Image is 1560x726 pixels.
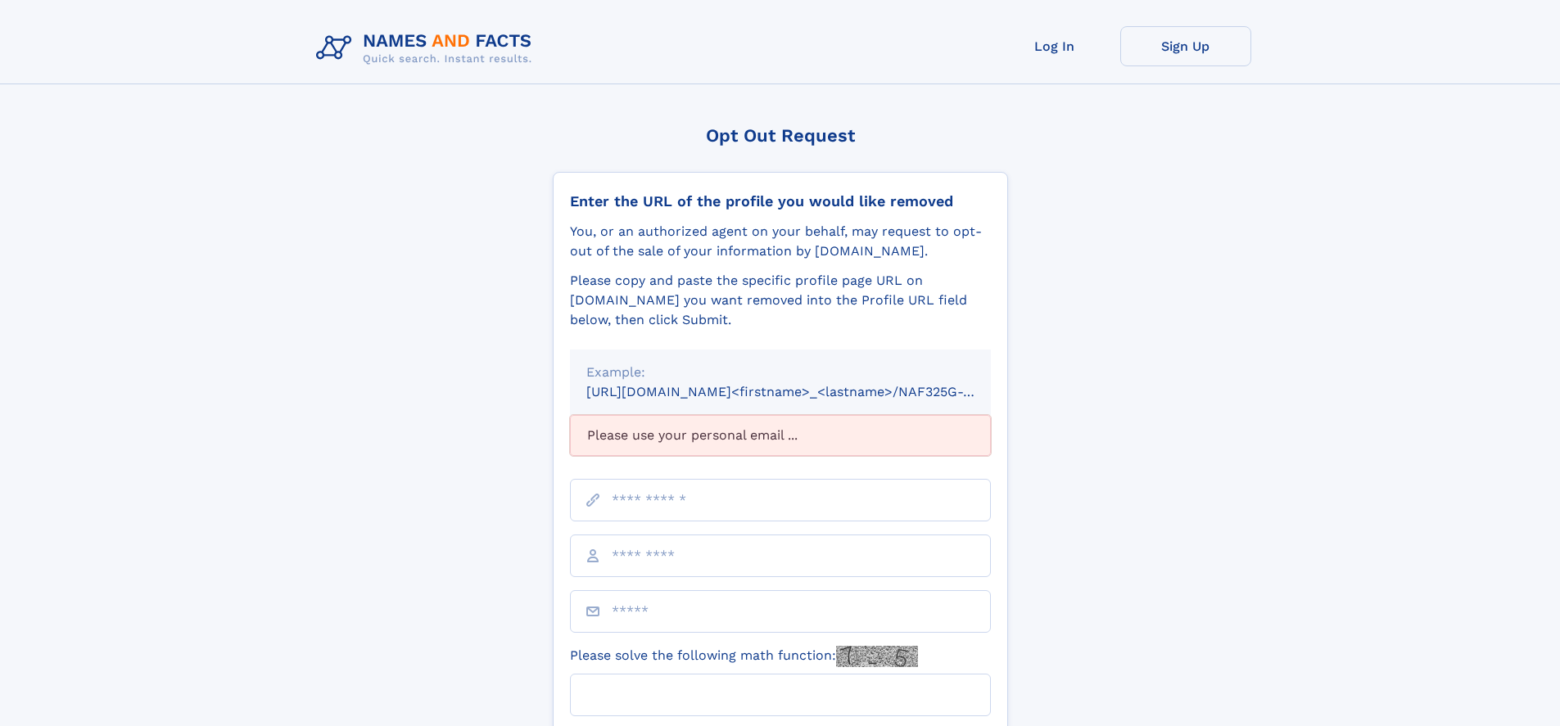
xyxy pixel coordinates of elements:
a: Sign Up [1120,26,1251,66]
div: Please copy and paste the specific profile page URL on [DOMAIN_NAME] you want removed into the Pr... [570,271,991,330]
div: Please use your personal email ... [570,415,991,456]
div: Enter the URL of the profile you would like removed [570,192,991,210]
div: Example: [586,363,974,382]
a: Log In [989,26,1120,66]
div: You, or an authorized agent on your behalf, may request to opt-out of the sale of your informatio... [570,222,991,261]
small: [URL][DOMAIN_NAME]<firstname>_<lastname>/NAF325G-xxxxxxxx [586,384,1022,399]
label: Please solve the following math function: [570,646,918,667]
img: Logo Names and Facts [310,26,545,70]
div: Opt Out Request [553,125,1008,146]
